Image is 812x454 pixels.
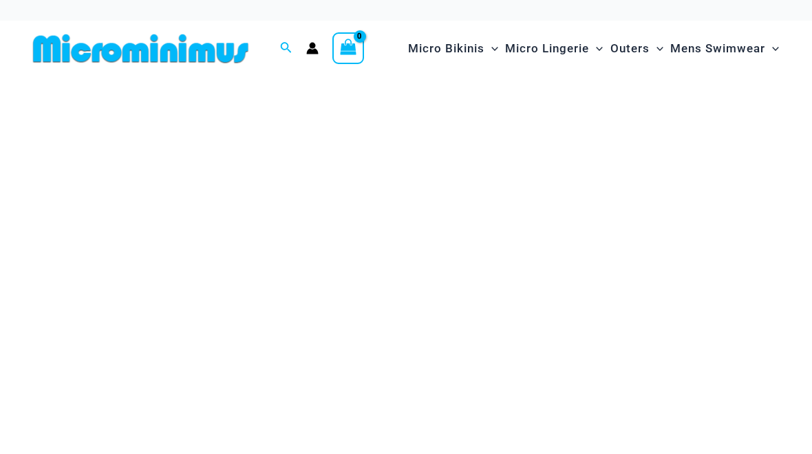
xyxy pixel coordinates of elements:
[505,31,589,66] span: Micro Lingerie
[408,31,484,66] span: Micro Bikinis
[502,28,606,70] a: Micro LingerieMenu ToggleMenu Toggle
[306,42,319,54] a: Account icon link
[403,25,784,72] nav: Site Navigation
[332,32,364,64] a: View Shopping Cart, empty
[28,33,254,64] img: MM SHOP LOGO FLAT
[405,28,502,70] a: Micro BikinisMenu ToggleMenu Toggle
[607,28,667,70] a: OutersMenu ToggleMenu Toggle
[484,31,498,66] span: Menu Toggle
[280,40,292,57] a: Search icon link
[670,31,765,66] span: Mens Swimwear
[765,31,779,66] span: Menu Toggle
[650,31,663,66] span: Menu Toggle
[667,28,782,70] a: Mens SwimwearMenu ToggleMenu Toggle
[610,31,650,66] span: Outers
[589,31,603,66] span: Menu Toggle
